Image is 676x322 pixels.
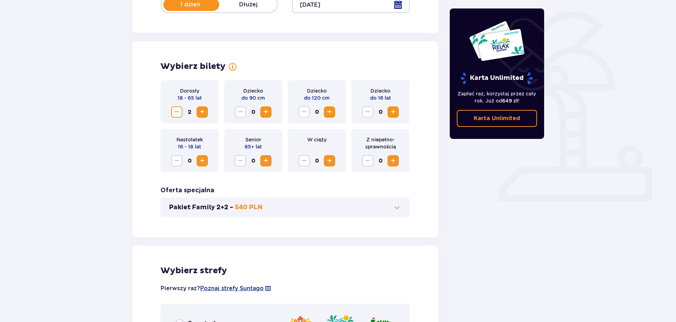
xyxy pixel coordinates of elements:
[371,87,390,94] p: Dziecko
[171,106,182,118] button: Zmniejsz
[176,136,203,143] p: Nastolatek
[235,106,246,118] button: Zmniejsz
[235,155,246,166] button: Zmniejsz
[169,203,233,212] p: Pakiet Family 2+2 -
[161,265,410,276] h2: Wybierz strefy
[457,90,537,104] p: Zapłać raz, korzystaj przez cały rok. Już od !
[243,87,263,94] p: Dziecko
[311,155,322,166] span: 0
[161,61,226,72] h2: Wybierz bilety
[241,94,265,101] p: do 90 cm
[311,106,322,118] span: 0
[169,203,401,212] button: Pakiet Family 2+2 -540 PLN
[200,285,264,292] a: Poznaj strefy Suntago
[375,155,386,166] span: 0
[161,1,219,8] p: 1 dzień
[457,110,537,127] a: Karta Unlimited
[197,155,208,166] button: Zwiększ
[161,285,272,292] p: Pierwszy raz?
[260,155,272,166] button: Zwiększ
[260,106,272,118] button: Zwiększ
[460,72,534,84] p: Karta Unlimited
[298,155,310,166] button: Zmniejsz
[502,98,518,104] span: 649 zł
[161,186,214,195] h3: Oferta specjalna
[177,94,202,101] p: 18 - 65 lat
[184,106,195,118] span: 2
[362,106,373,118] button: Zmniejsz
[307,87,327,94] p: Dziecko
[357,136,404,150] p: Z niepełno­sprawnością
[245,136,261,143] p: Senior
[298,106,310,118] button: Zmniejsz
[245,143,262,150] p: 65+ lat
[180,87,199,94] p: Dorosły
[474,115,520,122] p: Karta Unlimited
[469,21,525,62] img: Dwie karty całoroczne do Suntago z napisem 'UNLIMITED RELAX', na białym tle z tropikalnymi liśćmi...
[219,1,277,8] p: Dłużej
[178,143,201,150] p: 16 - 18 lat
[362,155,373,166] button: Zmniejsz
[370,94,391,101] p: do 16 lat
[324,155,335,166] button: Zwiększ
[307,136,327,143] p: W ciąży
[235,203,263,212] p: 540 PLN
[387,106,399,118] button: Zwiększ
[304,94,330,101] p: do 120 cm
[324,106,335,118] button: Zwiększ
[247,155,259,166] span: 0
[247,106,259,118] span: 0
[184,155,195,166] span: 0
[375,106,386,118] span: 0
[197,106,208,118] button: Zwiększ
[387,155,399,166] button: Zwiększ
[171,155,182,166] button: Zmniejsz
